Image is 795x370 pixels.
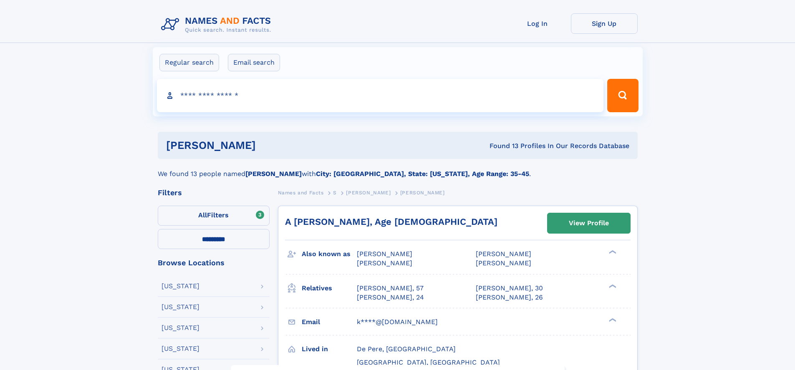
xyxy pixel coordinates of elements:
[607,317,617,322] div: ❯
[198,211,207,219] span: All
[357,358,500,366] span: [GEOGRAPHIC_DATA], [GEOGRAPHIC_DATA]
[476,293,543,302] a: [PERSON_NAME], 26
[162,283,199,289] div: [US_STATE]
[357,259,412,267] span: [PERSON_NAME]
[162,304,199,310] div: [US_STATE]
[166,140,373,151] h1: [PERSON_NAME]
[548,213,630,233] a: View Profile
[607,79,638,112] button: Search Button
[159,54,219,71] label: Regular search
[333,187,337,198] a: S
[333,190,337,196] span: S
[245,170,302,178] b: [PERSON_NAME]
[158,189,270,196] div: Filters
[346,190,391,196] span: [PERSON_NAME]
[476,284,543,293] a: [PERSON_NAME], 30
[316,170,529,178] b: City: [GEOGRAPHIC_DATA], State: [US_STATE], Age Range: 35-45
[302,281,357,295] h3: Relatives
[278,187,324,198] a: Names and Facts
[162,345,199,352] div: [US_STATE]
[357,345,456,353] span: De Pere, [GEOGRAPHIC_DATA]
[158,206,270,226] label: Filters
[158,159,638,179] div: We found 13 people named with .
[302,342,357,356] h3: Lived in
[569,214,609,233] div: View Profile
[228,54,280,71] label: Email search
[357,250,412,258] span: [PERSON_NAME]
[285,216,497,227] a: A [PERSON_NAME], Age [DEMOGRAPHIC_DATA]
[302,315,357,329] h3: Email
[302,247,357,261] h3: Also known as
[158,259,270,267] div: Browse Locations
[504,13,571,34] a: Log In
[607,249,617,255] div: ❯
[158,13,278,36] img: Logo Names and Facts
[357,284,424,293] a: [PERSON_NAME], 57
[476,259,531,267] span: [PERSON_NAME]
[476,250,531,258] span: [PERSON_NAME]
[357,293,424,302] a: [PERSON_NAME], 24
[607,283,617,289] div: ❯
[571,13,638,34] a: Sign Up
[400,190,445,196] span: [PERSON_NAME]
[162,325,199,331] div: [US_STATE]
[157,79,604,112] input: search input
[373,141,629,151] div: Found 13 Profiles In Our Records Database
[346,187,391,198] a: [PERSON_NAME]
